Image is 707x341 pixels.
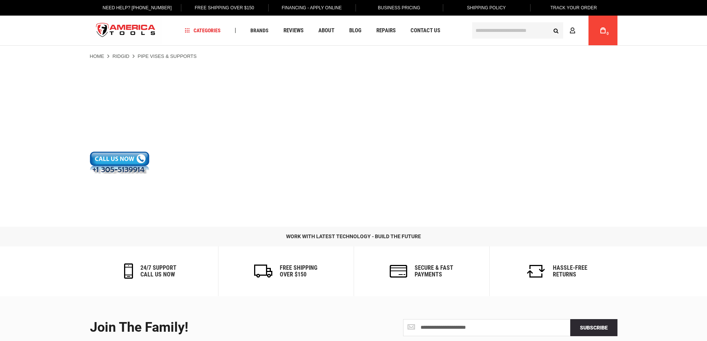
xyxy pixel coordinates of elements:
span: Blog [349,28,361,33]
a: 0 [596,16,610,45]
strong: Pipe Vises & Supports [138,53,197,59]
h6: 24/7 support call us now [140,265,176,278]
a: Brands [247,26,272,36]
a: Home [90,53,104,60]
span: Contact Us [411,28,440,33]
a: About [315,26,338,36]
span: Shipping Policy [467,5,506,10]
span: About [318,28,334,33]
span: Reviews [283,28,304,33]
img: callout_customer_support2.gif [90,151,149,174]
a: Contact Us [407,26,444,36]
span: Categories [185,28,221,33]
h6: Free Shipping Over $150 [280,265,317,278]
a: Repairs [373,26,399,36]
a: store logo [90,17,162,45]
span: 0 [607,32,609,36]
a: Ridgid [113,53,130,60]
button: Subscribe [570,319,617,336]
div: Join the Family! [90,320,348,335]
span: Subscribe [580,325,608,331]
a: Reviews [280,26,307,36]
a: Blog [346,26,365,36]
span: Repairs [376,28,396,33]
img: America Tools [90,17,162,45]
a: Categories [182,26,224,36]
h6: Hassle-Free Returns [553,265,587,278]
h6: secure & fast payments [415,265,453,278]
button: Search [549,23,563,37]
span: Brands [250,28,269,33]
